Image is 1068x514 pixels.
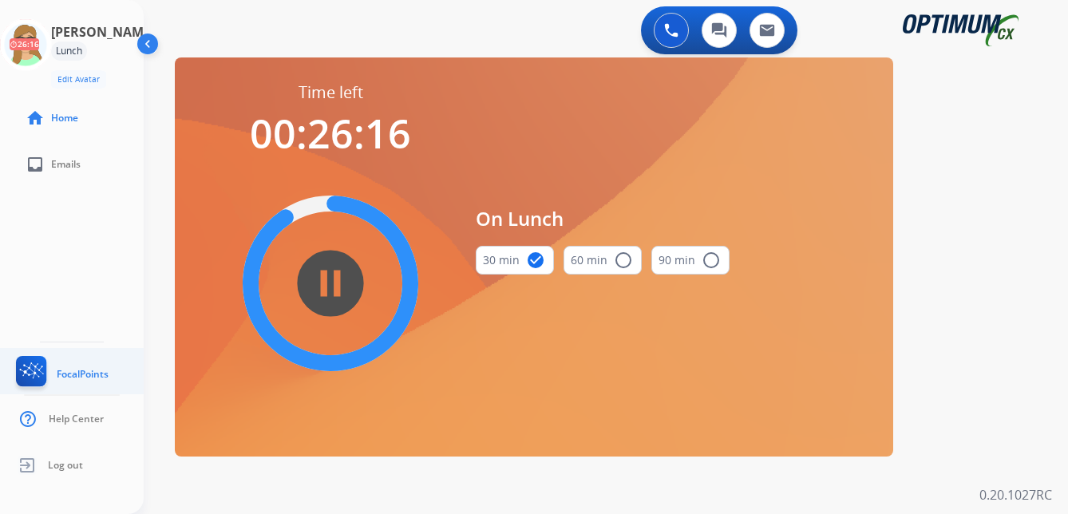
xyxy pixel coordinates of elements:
span: Home [51,112,78,125]
span: FocalPoints [57,368,109,381]
mat-icon: radio_button_unchecked [702,251,721,270]
span: Time left [299,81,363,104]
button: 90 min [651,246,730,275]
span: Emails [51,158,81,171]
span: Log out [48,459,83,472]
mat-icon: check_circle [526,251,545,270]
button: 30 min [476,246,554,275]
span: Help Center [49,413,104,425]
div: Lunch [51,42,87,61]
mat-icon: pause_circle_filled [321,274,340,293]
p: 0.20.1027RC [979,485,1052,504]
mat-icon: inbox [26,155,45,174]
span: On Lunch [476,204,730,233]
button: 60 min [564,246,642,275]
a: FocalPoints [13,356,109,393]
mat-icon: radio_button_unchecked [614,251,633,270]
mat-icon: home [26,109,45,128]
span: 00:26:16 [250,106,411,160]
button: Edit Avatar [51,70,106,89]
h3: [PERSON_NAME] [51,22,155,42]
